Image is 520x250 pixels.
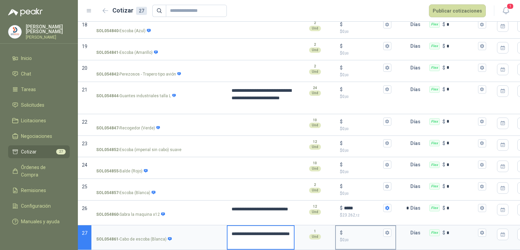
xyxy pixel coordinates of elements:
[447,162,477,167] input: Flex $
[340,86,343,93] p: $
[447,184,477,189] input: Flex $
[96,168,148,174] p: - Balde (Rojo)
[345,149,349,152] span: ,00
[313,139,317,145] p: 12
[447,44,477,49] input: Flex $
[340,28,391,35] p: $
[340,161,343,168] p: $
[21,101,44,109] span: Solicitudes
[314,42,316,47] p: 2
[21,86,36,93] span: Tareas
[96,93,118,99] strong: SOL054844
[340,147,391,154] p: $
[344,162,382,167] input: $$0,00
[410,39,423,53] p: Días
[340,118,343,125] p: $
[478,20,486,28] button: Flex $
[8,8,43,16] img: Logo peakr
[429,64,440,71] div: Flex
[313,85,317,91] p: 24
[442,204,445,212] p: $
[478,64,486,72] button: Flex $
[340,21,343,28] p: $
[8,99,70,111] a: Solicitudes
[478,161,486,169] button: Flex $
[410,137,423,150] p: Días
[447,87,477,92] input: Flex $
[96,236,118,243] strong: SOL054861
[429,86,440,93] div: Flex
[96,28,151,34] p: - Escoba (Azul)
[442,183,445,190] p: $
[345,127,349,131] span: ,00
[383,161,391,169] button: $$0,00
[342,237,349,242] span: 0
[96,125,160,131] p: - Recogedor (Verde)
[410,83,423,96] p: Días
[96,22,222,27] input: SOL054840-Escoba (Azul)
[342,51,349,56] span: 0
[8,67,70,80] a: Chat
[345,95,349,99] span: ,00
[355,213,359,217] span: ,12
[442,140,445,147] p: $
[96,93,176,99] p: - Guantes industriales talla L
[96,147,181,153] p: - Escoba (imperial sin cabo) suave
[340,190,391,197] p: $
[8,52,70,65] a: Inicio
[410,61,423,75] p: Días
[429,229,440,236] div: Flex
[342,169,349,174] span: 0
[383,85,391,93] button: $$0,00
[8,83,70,96] a: Tareas
[96,162,222,167] input: SOL054855-Balde (Rojo)
[506,3,514,9] span: 1
[314,229,316,234] p: 1
[96,190,118,196] strong: SOL054857
[8,25,21,38] img: Company Logo
[96,236,172,243] p: - Cabo de escoba (Blanca)
[21,132,52,140] span: Negociaciones
[309,166,321,171] div: Und
[21,148,37,155] span: Cotizar
[383,42,391,50] button: $$0,00
[340,64,343,71] p: $
[26,35,70,39] p: [PERSON_NAME]
[340,50,391,57] p: $
[500,5,512,17] button: 1
[26,24,70,34] p: [PERSON_NAME] [PERSON_NAME]
[340,237,391,243] p: $
[442,42,445,50] p: $
[96,206,222,211] input: SOL054860-Sabra la maquina x12
[313,118,317,123] p: 10
[8,145,70,158] a: Cotizar27
[342,94,349,99] span: 0
[96,168,118,174] strong: SOL054855
[340,140,343,147] p: $
[96,141,222,146] input: SOL054852-Escoba (imperial sin cabo) suave
[96,71,118,78] strong: SOL054842
[429,205,440,211] div: Flex
[340,42,343,50] p: $
[21,117,46,124] span: Licitaciones
[8,130,70,143] a: Negociaciones
[429,140,440,147] div: Flex
[410,226,423,239] p: Días
[314,64,316,69] p: 2
[82,44,87,49] span: 19
[442,118,445,125] p: $
[340,72,391,78] p: $
[383,182,391,190] button: $$0,00
[442,161,445,168] p: $
[478,118,486,126] button: Flex $
[21,70,31,78] span: Chat
[8,200,70,212] a: Configuración
[345,192,349,195] span: ,00
[344,141,382,146] input: $$0,00
[344,119,382,124] input: $$0,00
[383,64,391,72] button: $$0,00
[345,170,349,174] span: ,00
[410,201,423,215] p: Días
[478,182,486,190] button: Flex $
[447,230,477,235] input: Flex $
